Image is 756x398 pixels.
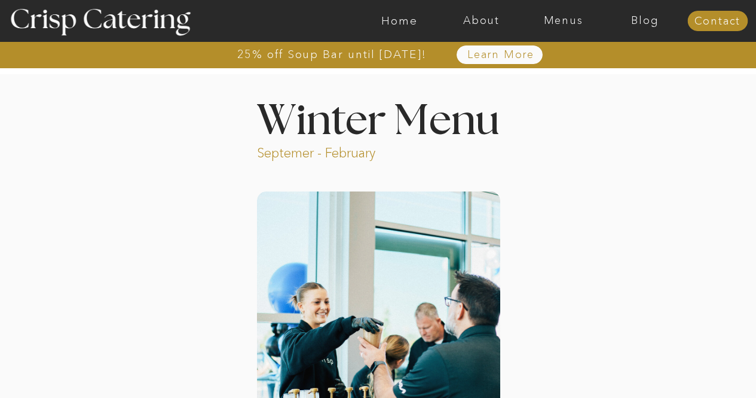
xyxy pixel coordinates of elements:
a: Home [359,15,440,27]
h1: Winter Menu [212,101,544,136]
p: Septemer - February [257,144,421,158]
a: Menus [522,15,604,27]
a: Learn More [440,49,562,61]
a: Blog [604,15,686,27]
a: Contact [687,16,748,28]
a: 25% off Soup Bar until [DATE]! [194,48,470,60]
a: About [440,15,522,27]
